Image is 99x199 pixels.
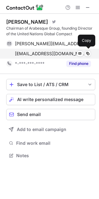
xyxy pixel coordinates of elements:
[15,41,86,46] span: [PERSON_NAME][EMAIL_ADDRESS][DOMAIN_NAME]
[6,151,95,160] button: Notes
[6,4,44,11] img: ContactOut v5.3.10
[17,112,41,117] span: Send email
[6,79,95,90] button: save-profile-one-click
[16,140,93,146] span: Find work email
[6,26,95,37] div: Chairman of Arabesque Group, founding Director of the United Nations Global Compact
[17,97,83,102] span: AI write personalized message
[6,109,95,120] button: Send email
[17,127,66,132] span: Add to email campaign
[15,51,86,56] span: [EMAIL_ADDRESS][DOMAIN_NAME]
[6,124,95,135] button: Add to email campaign
[66,61,91,67] button: Reveal Button
[6,139,95,148] button: Find work email
[6,19,48,25] div: [PERSON_NAME]
[6,94,95,105] button: AI write personalized message
[17,82,84,87] div: Save to List / ATS / CRM
[16,153,93,158] span: Notes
